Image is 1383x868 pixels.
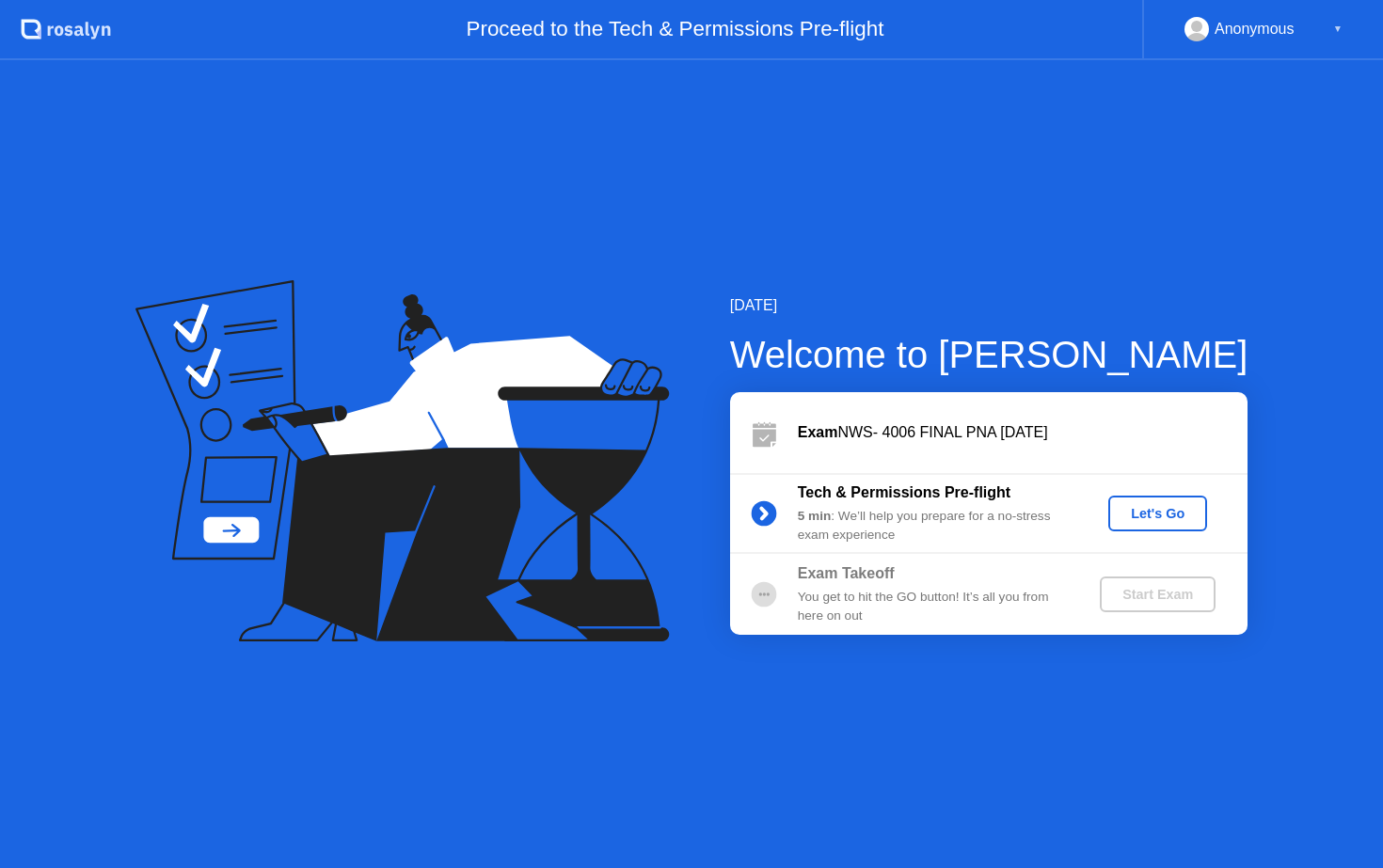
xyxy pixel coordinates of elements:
[1107,587,1208,602] div: Start Exam
[1215,17,1295,41] div: Anonymous
[798,507,1069,545] div: : We’ll help you prepare for a no-stress exam experience
[798,424,838,440] b: Exam
[798,565,895,581] b: Exam Takeoff
[730,294,1248,317] div: [DATE]
[1108,496,1207,531] button: Let's Go
[798,421,1248,444] div: NWS- 4006 FINAL PNA [DATE]
[1333,17,1343,41] div: ▼
[1100,576,1216,612] button: Start Exam
[798,588,1069,626] div: You get to hit the GO button! It’s all you from here on out
[730,326,1248,383] div: Welcome to [PERSON_NAME]
[1116,506,1200,521] div: Let's Go
[798,484,1010,500] b: Tech & Permissions Pre-flight
[798,509,832,523] b: 5 min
